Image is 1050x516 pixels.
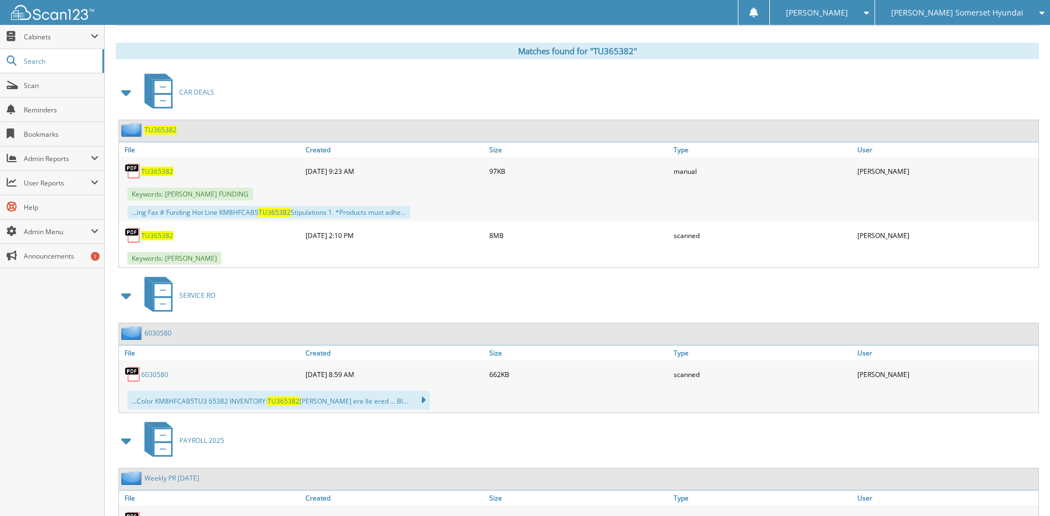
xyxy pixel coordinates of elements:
span: Keywords: [PERSON_NAME] [127,252,221,265]
a: User [855,345,1038,360]
span: Reminders [24,105,99,115]
div: ...Color KM8HFCAB5TU3 65382 INVENTORY: [PERSON_NAME] ere Ile ered ... Bl... [127,391,430,410]
div: scanned [671,363,855,385]
a: Size [487,345,670,360]
a: TU365382 [141,167,173,176]
a: Weekly PR [DATE] [144,473,199,483]
span: CAR DEALS [179,87,214,97]
div: [PERSON_NAME] [855,160,1038,182]
img: PDF.png [125,366,141,383]
span: [PERSON_NAME] Somerset Hyundai [891,9,1023,16]
a: TU365382 [141,231,173,240]
img: PDF.png [125,227,141,244]
a: PAYROLL 2025 [138,419,224,462]
span: Help [24,203,99,212]
span: Search [24,56,97,66]
a: Type [671,345,855,360]
div: ...ing Fax # Funding Hot Line KM8HFCAB5 Stipulations 1. *Products must adhe... [127,206,410,219]
div: 97KB [487,160,670,182]
img: folder2.png [121,326,144,340]
iframe: Chat Widget [995,463,1050,516]
span: User Reports [24,178,91,188]
a: Size [487,491,670,505]
a: 6030580 [141,370,168,379]
a: File [119,142,303,157]
a: Created [303,491,487,505]
div: 8MB [487,224,670,246]
img: folder2.png [121,123,144,137]
div: 662KB [487,363,670,385]
span: [PERSON_NAME] [786,9,848,16]
div: [PERSON_NAME] [855,363,1038,385]
a: Created [303,345,487,360]
div: Matches found for "TU365382" [116,43,1039,59]
div: [DATE] 9:23 AM [303,160,487,182]
a: Size [487,142,670,157]
span: Announcements [24,251,99,261]
a: User [855,142,1038,157]
img: scan123-logo-white.svg [11,5,94,20]
span: Scan [24,81,99,90]
a: TU365382 [144,125,177,135]
div: scanned [671,224,855,246]
span: TU365382 [258,208,291,217]
span: SERVICE RO [179,291,215,300]
a: User [855,491,1038,505]
span: Admin Menu [24,227,91,236]
a: CAR DEALS [138,70,214,114]
img: PDF.png [125,163,141,179]
div: [DATE] 2:10 PM [303,224,487,246]
a: 6030580 [144,328,172,338]
div: manual [671,160,855,182]
span: Admin Reports [24,154,91,163]
span: PAYROLL 2025 [179,436,224,445]
a: SERVICE RO [138,274,215,317]
div: 1 [91,252,100,261]
div: [DATE] 8:59 AM [303,363,487,385]
span: Cabinets [24,32,91,42]
a: Created [303,142,487,157]
a: File [119,491,303,505]
a: Type [671,491,855,505]
a: File [119,345,303,360]
span: Keywords: [PERSON_NAME] FUNDING [127,188,253,200]
img: folder2.png [121,471,144,485]
span: Bookmarks [24,130,99,139]
div: [PERSON_NAME] [855,224,1038,246]
a: Type [671,142,855,157]
span: TU365382 [267,396,299,406]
